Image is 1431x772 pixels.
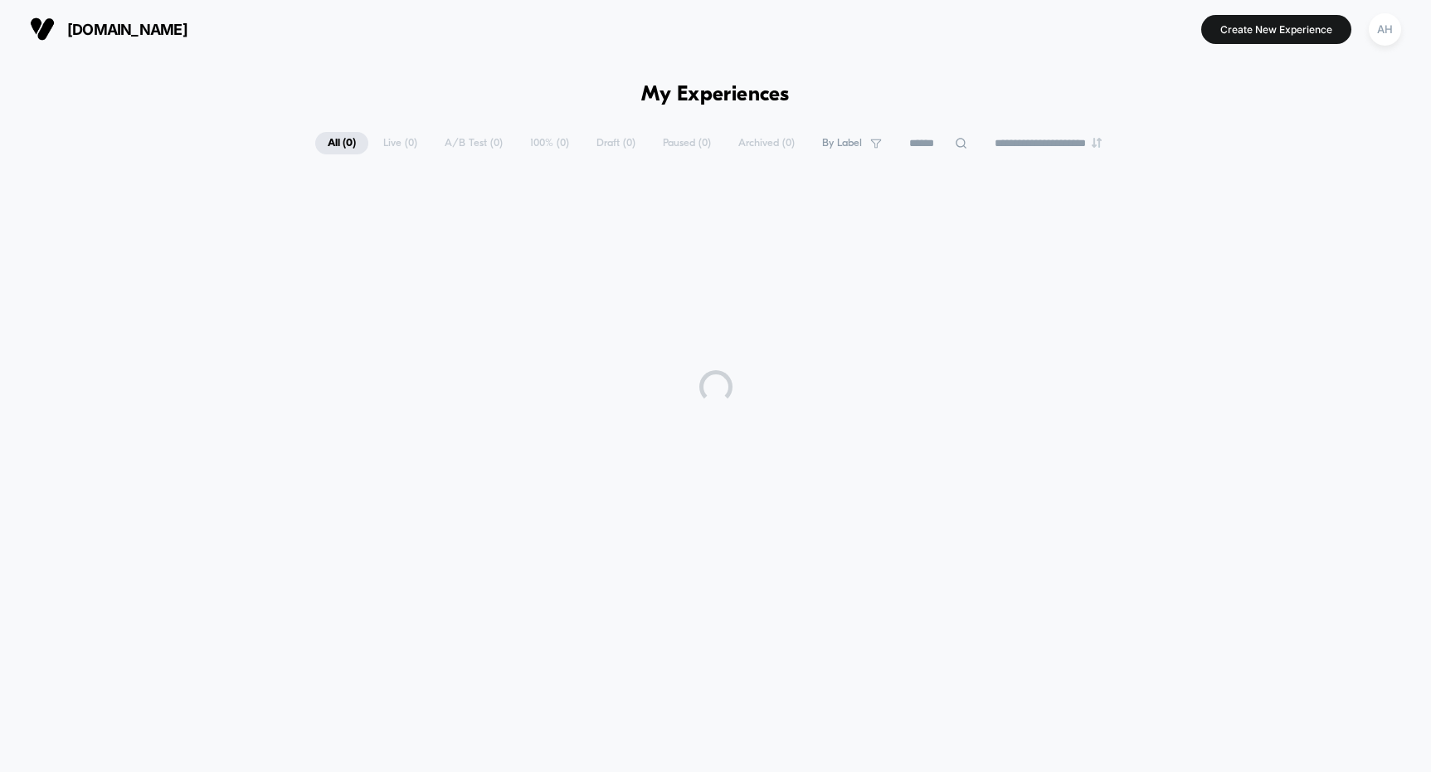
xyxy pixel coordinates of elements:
button: [DOMAIN_NAME] [25,16,192,42]
span: [DOMAIN_NAME] [67,21,187,38]
span: All ( 0 ) [315,132,368,154]
h1: My Experiences [641,83,790,107]
div: AH [1369,13,1401,46]
img: end [1092,138,1102,148]
span: By Label [822,137,862,149]
img: Visually logo [30,17,55,42]
button: AH [1364,12,1406,46]
button: Create New Experience [1201,15,1351,44]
